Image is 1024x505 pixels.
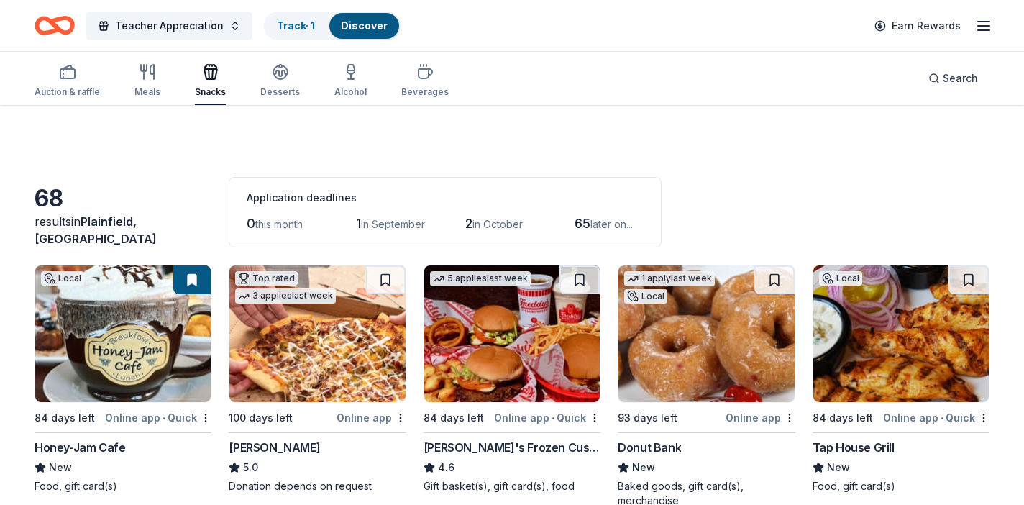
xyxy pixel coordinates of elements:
span: • [163,412,165,424]
div: Tap House Grill [813,439,895,456]
button: Auction & raffle [35,58,100,105]
div: [PERSON_NAME]'s Frozen Custard & Steakburgers [424,439,600,456]
img: Image for Tap House Grill [813,265,989,402]
span: Search [943,70,978,87]
div: Local [624,289,667,304]
div: 5 applies last week [430,271,531,286]
button: Search [917,64,989,93]
img: Image for Donut Bank [618,265,794,402]
div: 84 days left [35,409,95,427]
div: 84 days left [424,409,484,427]
span: in October [472,218,523,230]
div: Online app Quick [883,409,989,427]
div: Auction & raffle [35,86,100,98]
div: Meals [134,86,160,98]
div: Donut Bank [618,439,681,456]
span: 4.6 [438,459,454,476]
button: Track· 1Discover [264,12,401,40]
div: Gift basket(s), gift card(s), food [424,479,600,493]
div: Local [819,271,862,286]
span: • [941,412,943,424]
div: 93 days left [618,409,677,427]
div: 84 days left [813,409,873,427]
a: Image for Tap House GrillLocal84 days leftOnline app•QuickTap House GrillNewFood, gift card(s) [813,265,989,493]
div: Online app [726,409,795,427]
button: Desserts [260,58,300,105]
span: 65 [575,216,590,231]
img: Image for Honey-Jam Cafe [35,265,211,402]
div: 1 apply last week [624,271,715,286]
div: Food, gift card(s) [813,479,989,493]
button: Snacks [195,58,226,105]
a: Discover [341,19,388,32]
div: Food, gift card(s) [35,479,211,493]
span: in September [361,218,425,230]
button: Meals [134,58,160,105]
span: New [49,459,72,476]
a: Image for Casey'sTop rated3 applieslast week100 days leftOnline app[PERSON_NAME]5.0Donation depen... [229,265,406,493]
div: results [35,213,211,247]
span: Teacher Appreciation [115,17,224,35]
div: Application deadlines [247,189,644,206]
div: Online app Quick [494,409,600,427]
div: Online app [337,409,406,427]
a: Home [35,9,75,42]
div: Donation depends on request [229,479,406,493]
a: Earn Rewards [866,13,969,39]
a: Image for Freddy's Frozen Custard & Steakburgers5 applieslast week84 days leftOnline app•Quick[PE... [424,265,600,493]
img: Image for Freddy's Frozen Custard & Steakburgers [424,265,600,402]
div: 100 days left [229,409,293,427]
span: New [827,459,850,476]
button: Alcohol [334,58,367,105]
span: 1 [356,216,361,231]
span: later on... [590,218,633,230]
div: Honey-Jam Cafe [35,439,125,456]
div: 68 [35,184,211,213]
a: Track· 1 [277,19,315,32]
span: Plainfield, [GEOGRAPHIC_DATA] [35,214,157,246]
span: in [35,214,157,246]
button: Beverages [401,58,449,105]
div: Desserts [260,86,300,98]
div: Top rated [235,271,298,286]
div: Online app Quick [105,409,211,427]
span: 0 [247,216,255,231]
img: Image for Casey's [229,265,405,402]
span: 5.0 [243,459,258,476]
div: 3 applies last week [235,288,336,304]
div: Beverages [401,86,449,98]
div: Local [41,271,84,286]
div: Alcohol [334,86,367,98]
span: 2 [465,216,472,231]
div: Snacks [195,86,226,98]
div: [PERSON_NAME] [229,439,320,456]
button: Teacher Appreciation [86,12,252,40]
span: this month [255,218,303,230]
span: • [552,412,554,424]
span: New [632,459,655,476]
a: Image for Honey-Jam CafeLocal84 days leftOnline app•QuickHoney-Jam CafeNewFood, gift card(s) [35,265,211,493]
